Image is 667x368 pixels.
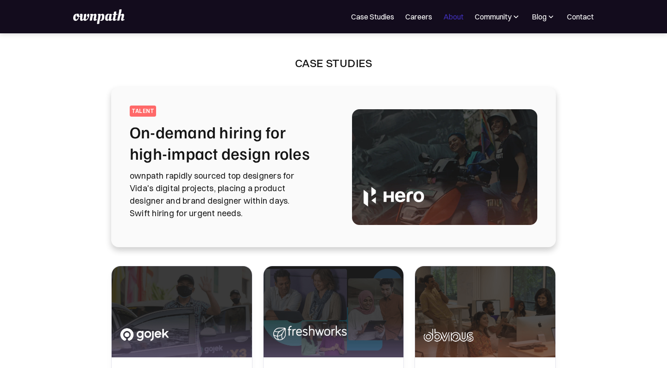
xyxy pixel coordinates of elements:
[475,11,521,22] div: Community
[132,107,154,115] div: talent
[567,11,594,22] a: Contact
[264,266,404,357] img: Upskilling designers for high-impact product success
[443,11,464,22] a: About
[295,56,372,70] div: Case Studies
[405,11,432,22] a: Careers
[130,169,330,219] p: ownpath rapidly sourced top designers for Vida's digital projects, placing a product designer and...
[130,121,330,164] h2: On-demand hiring for high-impact design roles
[351,11,394,22] a: Case Studies
[475,11,511,22] div: Community
[130,106,537,229] a: talentOn-demand hiring for high-impact design rolesownpath rapidly sourced top designers for Vida...
[415,266,555,357] img: In conversation with Obvious about their hiring experience with ownpath
[112,266,252,357] img: Coaching Senior Designers to Design Managers
[532,11,556,22] div: Blog
[532,11,547,22] div: Blog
